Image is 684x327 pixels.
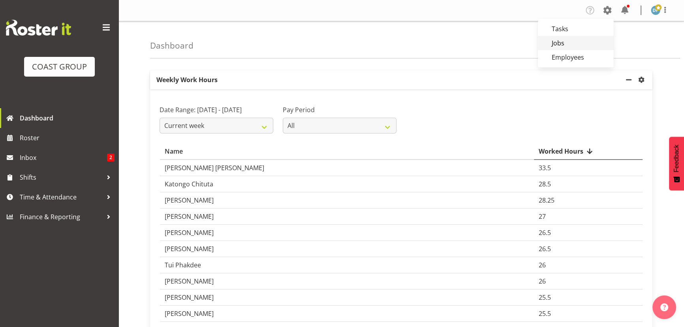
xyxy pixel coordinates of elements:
[539,180,551,188] span: 28.5
[20,191,103,203] span: Time & Attendance
[160,306,534,322] td: [PERSON_NAME]
[150,41,194,50] h4: Dashboard
[160,241,534,257] td: [PERSON_NAME]
[107,154,115,162] span: 2
[160,257,534,273] td: Tui Phakdee
[32,61,87,73] div: COAST GROUP
[637,75,649,85] a: settings
[539,147,583,156] span: Worked Hours
[673,145,680,172] span: Feedback
[6,20,71,36] img: Rosterit website logo
[160,160,534,176] td: [PERSON_NAME] [PERSON_NAME]
[539,228,551,237] span: 26.5
[538,22,614,36] a: Tasks
[539,244,551,253] span: 26.5
[20,171,103,183] span: Shifts
[20,132,115,144] span: Roster
[150,70,624,89] p: Weekly Work Hours
[160,289,534,306] td: [PERSON_NAME]
[160,225,534,241] td: [PERSON_NAME]
[283,105,396,115] label: Pay Period
[539,309,551,318] span: 25.5
[20,152,107,163] span: Inbox
[160,192,534,209] td: [PERSON_NAME]
[539,196,554,205] span: 28.25
[165,147,183,156] span: Name
[160,176,534,192] td: Katongo Chituta
[160,273,534,289] td: [PERSON_NAME]
[660,303,668,311] img: help-xxl-2.png
[20,211,103,223] span: Finance & Reporting
[539,277,546,286] span: 26
[539,293,551,302] span: 25.5
[539,212,546,221] span: 27
[651,6,660,15] img: david-forte1134.jpg
[160,105,273,115] label: Date Range: [DATE] - [DATE]
[539,261,546,269] span: 26
[160,209,534,225] td: [PERSON_NAME]
[538,50,614,64] a: Employees
[624,70,637,89] a: minimize
[20,112,115,124] span: Dashboard
[669,137,684,190] button: Feedback - Show survey
[538,36,614,50] a: Jobs
[539,163,551,172] span: 33.5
